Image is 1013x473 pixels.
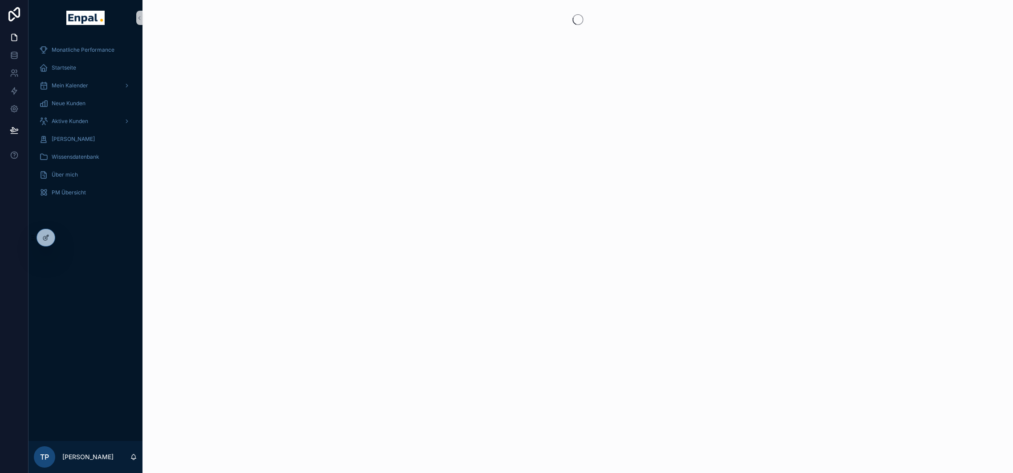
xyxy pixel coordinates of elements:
span: Aktive Kunden [52,118,88,125]
a: PM Übersicht [34,185,137,201]
a: Mein Kalender [34,78,137,94]
span: Mein Kalender [52,82,88,89]
span: Über mich [52,171,78,178]
span: Neue Kunden [52,100,85,107]
a: Neue Kunden [34,95,137,111]
img: App logo [66,11,104,25]
span: Startseite [52,64,76,71]
a: Monatliche Performance [34,42,137,58]
span: [PERSON_NAME] [52,136,95,143]
div: scrollable content [28,36,142,212]
a: Aktive Kunden [34,113,137,129]
a: Wissensdatenbank [34,149,137,165]
span: TP [40,452,49,462]
span: Monatliche Performance [52,46,114,53]
a: [PERSON_NAME] [34,131,137,147]
a: Startseite [34,60,137,76]
a: Über mich [34,167,137,183]
p: [PERSON_NAME] [62,452,114,461]
span: PM Übersicht [52,189,86,196]
span: Wissensdatenbank [52,153,99,160]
